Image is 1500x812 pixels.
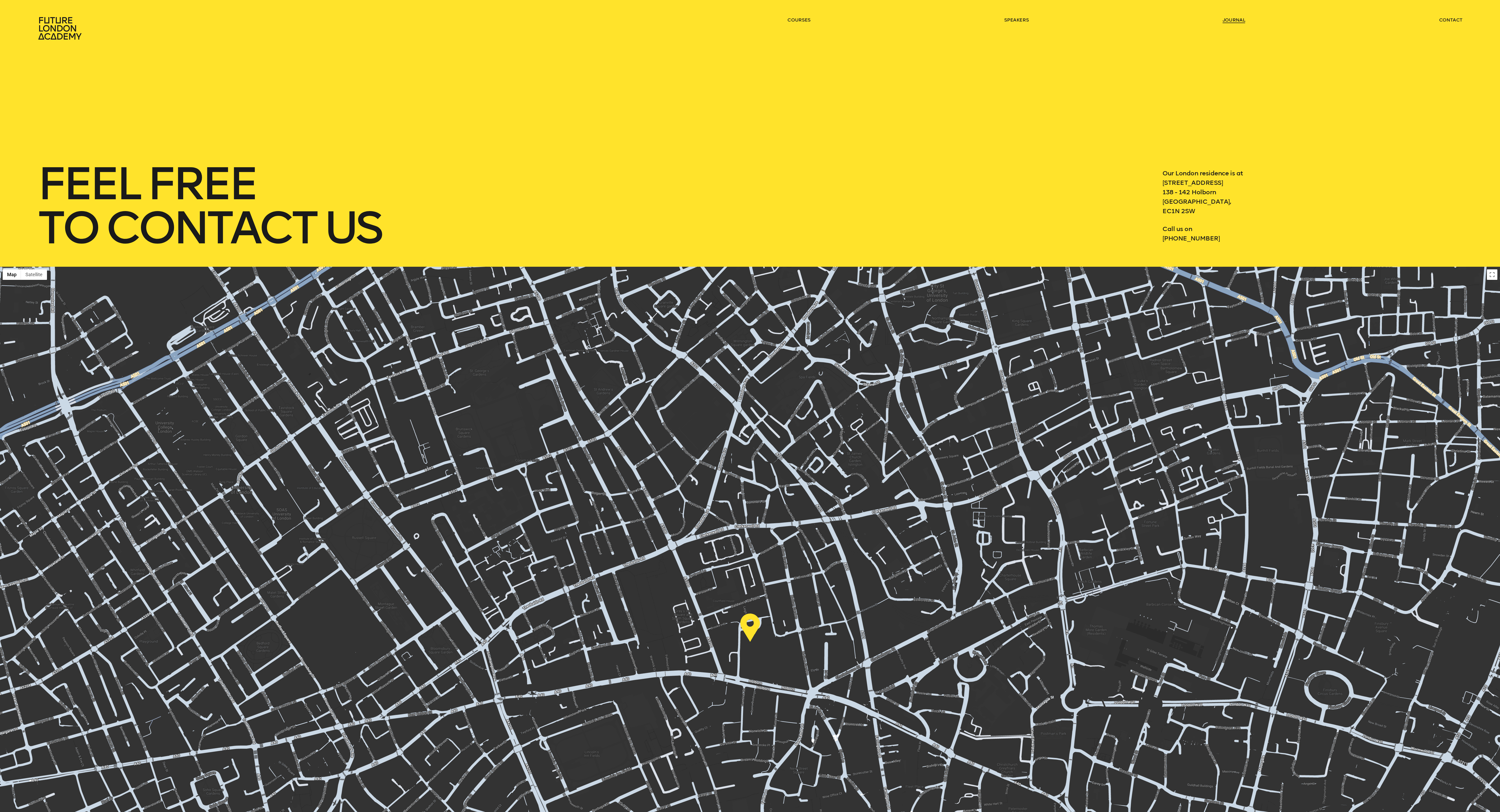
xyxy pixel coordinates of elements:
a: courses [787,17,810,23]
button: Show satellite imagery [21,269,47,280]
p: Our London residence is at [STREET_ADDRESS] 138 - 142 Holborn [GEOGRAPHIC_DATA], EC1N 2SW [1162,169,1462,216]
button: Toggle fullscreen view [1487,269,1497,280]
a: speakers [1004,17,1029,23]
a: journal [1223,17,1245,23]
p: Call us on [PHONE_NUMBER] [1162,224,1462,243]
h1: feel free to contact us [38,162,1088,250]
a: contact [1439,17,1463,23]
button: Show street map [3,269,21,280]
